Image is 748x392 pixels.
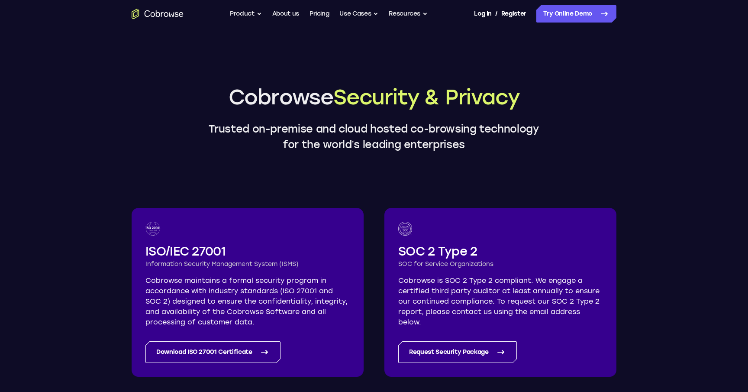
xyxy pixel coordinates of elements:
[145,341,280,363] a: Download ISO 27001 Certificate
[145,222,161,236] img: ISO 27001
[495,9,498,19] span: /
[230,5,262,23] button: Product
[145,260,350,269] h3: Information Security Management System (ISMS)
[132,9,184,19] a: Go to the home page
[145,275,350,327] p: Cobrowse maintains a formal security program in accordance with industry standards (ISO 27001 and...
[389,5,428,23] button: Resources
[398,222,412,236] img: SOC logo
[398,260,603,269] h3: SOC for Service Organizations
[339,5,378,23] button: Use Cases
[272,5,299,23] a: About us
[201,83,547,111] h1: Cobrowse
[145,243,350,260] h2: ISO/IEC 27001
[310,5,329,23] a: Pricing
[501,5,526,23] a: Register
[333,84,519,110] span: Security & Privacy
[398,341,517,363] a: Request Security Package
[536,5,616,23] a: Try Online Demo
[201,121,547,152] p: Trusted on-premise and cloud hosted co-browsing technology for the world’s leading enterprises
[474,5,491,23] a: Log In
[398,275,603,327] p: Cobrowse is SOC 2 Type 2 compliant. We engage a certified third party auditor at least annually t...
[398,243,603,260] h2: SOC 2 Type 2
